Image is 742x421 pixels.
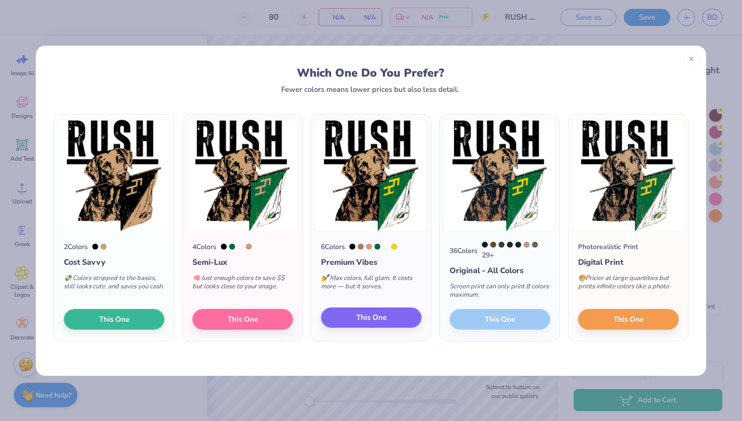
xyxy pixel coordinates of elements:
[391,244,397,250] div: 109 C
[64,274,72,282] span: 💸
[101,244,106,250] div: 728 C
[482,242,550,260] div: 29 +
[499,242,504,248] div: Black 7 C
[192,274,200,282] span: 🧠
[321,242,345,252] div: 6 Colors
[321,256,422,268] div: Premium Vibes
[578,256,679,268] div: Digital Print
[64,268,164,301] div: Colors stripped to the basics, still looks cute, and saves you cash.
[515,242,521,248] div: 419 C
[578,268,679,301] div: Pricier at large quantities but prints infinite colors like a photo
[366,244,372,250] div: 728 C
[490,242,496,248] div: 4485 C
[192,268,293,301] div: Just enough colors to save $$ but looks close to your image.
[450,246,477,256] div: 36 Colors
[444,119,556,232] img: 36 color option
[58,119,170,232] img: 2 color option
[578,309,679,330] button: This One
[450,277,550,309] div: Screen print can only print 8 colors maximum.
[228,313,258,325] span: This One
[63,66,679,80] div: Which One Do You Prefer?
[321,308,422,328] button: This One
[358,244,364,250] div: 4645 C
[92,244,98,250] div: Black
[356,312,387,323] span: This One
[64,256,164,268] div: Cost Savvy
[482,242,488,248] div: Black 6 C
[578,242,638,252] div: Photorealistic Print
[315,119,427,232] img: 6 color option
[238,244,243,250] div: White
[578,274,586,282] span: 🎨
[99,313,130,325] span: This One
[246,244,252,250] div: 728 C
[321,268,422,301] div: Max colors, full glam. It costs more — but it serves.
[613,313,644,325] span: This One
[450,265,550,277] div: Original - All Colors
[229,244,235,250] div: 349 C
[64,242,88,252] div: 2 Colors
[192,256,293,268] div: Semi-Lux
[383,244,389,250] div: White
[524,242,530,248] div: 7521 C
[281,85,459,93] div: Fewer colors means lower prices but also less detail.
[349,244,355,250] div: Black
[507,242,513,248] div: Black 3 C
[374,244,380,250] div: 349 C
[192,309,293,330] button: This One
[221,244,227,250] div: Black
[192,242,216,252] div: 4 Colors
[572,119,684,232] img: Photorealistic preview
[64,309,164,330] button: This One
[186,119,298,232] img: 4 color option
[321,274,329,282] span: 💅
[532,242,538,248] div: Warm Gray 11 C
